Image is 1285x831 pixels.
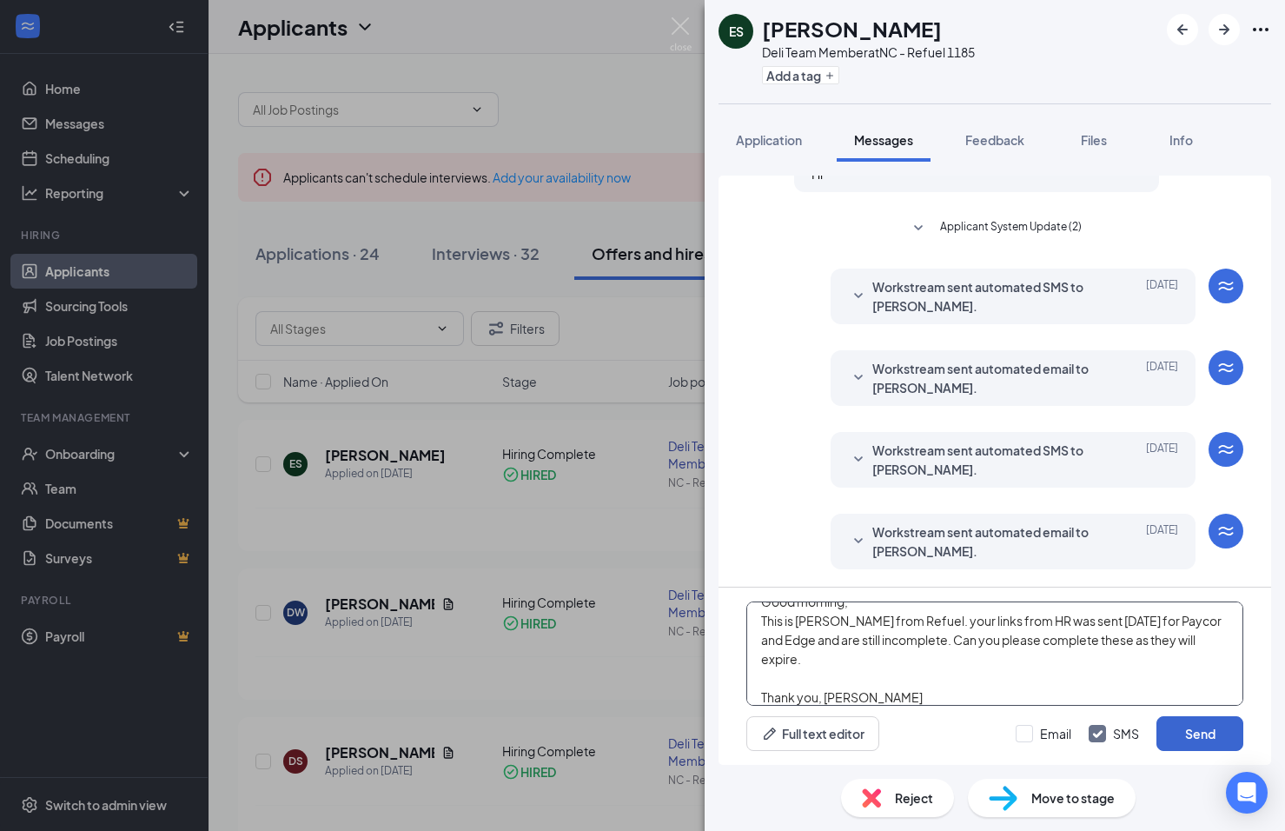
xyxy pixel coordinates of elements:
[854,132,913,148] span: Messages
[762,14,942,43] h1: [PERSON_NAME]
[848,531,869,552] svg: SmallChevronDown
[1215,357,1236,378] svg: WorkstreamLogo
[1031,788,1115,808] span: Move to stage
[746,602,1243,706] textarea: Good morning, This is [PERSON_NAME] from Refuel. your links from HR was sent [DATE] for Paycor an...
[872,277,1100,316] span: Workstream sent automated SMS to [PERSON_NAME].
[848,368,869,389] svg: SmallChevronDown
[848,449,869,470] svg: SmallChevronDown
[1156,716,1243,751] button: Send
[1169,132,1193,148] span: Info
[872,441,1100,479] span: Workstream sent automated SMS to [PERSON_NAME].
[872,522,1100,561] span: Workstream sent automated email to [PERSON_NAME].
[1214,19,1235,40] svg: ArrowRight
[1209,14,1240,45] button: ArrowRight
[1172,19,1193,40] svg: ArrowLeftNew
[762,66,839,84] button: PlusAdd a tag
[940,218,1082,239] span: Applicant System Update (2)
[1215,439,1236,460] svg: WorkstreamLogo
[1146,359,1178,397] span: [DATE]
[729,23,744,40] div: ES
[965,132,1024,148] span: Feedback
[872,359,1100,397] span: Workstream sent automated email to [PERSON_NAME].
[1081,132,1107,148] span: Files
[736,132,802,148] span: Application
[1226,772,1268,814] div: Open Intercom Messenger
[746,716,879,751] button: Full text editorPen
[825,70,835,81] svg: Plus
[848,286,869,307] svg: SmallChevronDown
[1146,277,1178,316] span: [DATE]
[1167,14,1198,45] button: ArrowLeftNew
[762,43,975,61] div: Deli Team Member at NC - Refuel 1185
[1250,19,1271,40] svg: Ellipses
[1146,441,1178,479] span: [DATE]
[895,788,933,808] span: Reject
[1215,276,1236,296] svg: WorkstreamLogo
[1146,522,1178,561] span: [DATE]
[1215,521,1236,542] svg: WorkstreamLogo
[908,218,929,239] svg: SmallChevronDown
[761,725,778,742] svg: Pen
[908,218,1082,239] button: SmallChevronDownApplicant System Update (2)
